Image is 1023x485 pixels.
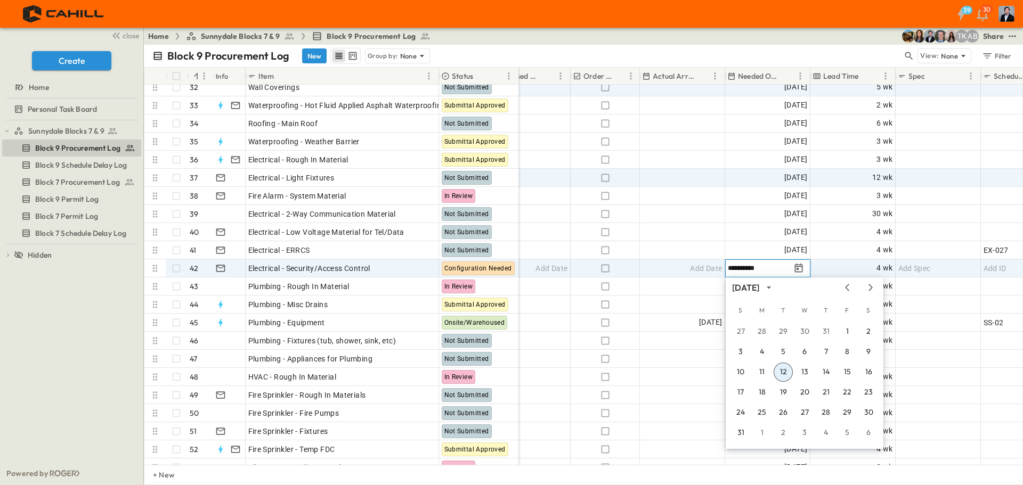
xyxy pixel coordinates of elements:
span: Electrical - ERRCS [248,245,310,256]
span: [DATE] [699,316,722,328]
button: 29 [774,322,793,341]
img: Raven Libunao (rlibunao@cahill-sf.com) [945,30,957,43]
img: Mike Daly (mdaly@cahill-sf.com) [923,30,936,43]
span: Onsite/Warehoused [444,319,505,326]
p: 37 [190,172,198,183]
span: [DATE] [784,81,807,93]
span: In Review [444,464,473,471]
p: 40 [190,227,199,237]
div: # [187,68,214,85]
span: Roofing - Main Roof [248,118,318,129]
span: Not Submitted [444,355,489,363]
button: 30 [859,403,878,422]
button: 8 [838,342,857,361]
span: 2 wk [876,425,893,437]
span: Wednesday [795,300,814,321]
button: 2 [859,322,878,341]
span: Home [29,82,49,93]
button: 29 [838,403,857,422]
button: 28 [816,403,835,422]
span: Block 9 Schedule Delay Log [35,160,127,170]
div: Block 9 Procurement Logtest [2,139,141,157]
span: 12 wk [872,407,893,419]
a: Block 9 Schedule Delay Log [2,158,139,172]
a: Sunnydale Blocks 7 & 9 [14,124,139,138]
button: Menu [794,70,807,83]
div: Info [214,68,246,85]
a: Home [148,31,169,42]
img: Rachel Villicana (rvillicana@cahill-sf.com) [902,30,915,43]
div: Block 9 Schedule Delay Logtest [2,157,141,174]
div: Sunnydale Blocks 7 & 9test [2,122,141,139]
span: Add Spec [898,263,931,274]
p: 41 [190,245,196,256]
button: test [1006,30,1019,43]
button: 6 [795,342,814,361]
span: 5 wk [876,81,893,93]
span: 12 wk [872,171,893,184]
span: Fire Alarm - System Material [248,191,346,201]
button: 5 [774,342,793,361]
div: Teddy Khuong (tkhuong@guzmangc.com) [955,30,968,43]
span: Sunnydale Blocks 7 & 9 [28,126,104,136]
button: Menu [879,70,892,83]
button: 19 [774,383,793,402]
button: calendar view is open, switch to year view [762,281,775,294]
button: 7 [816,342,835,361]
span: Not Submitted [444,210,489,218]
span: SS-02 [984,317,1004,328]
span: Submittal Approved [444,138,506,145]
span: Fire Sprinkler - Rough In Materials [248,390,366,400]
span: Fire Sprinkler - Fire Pumps [248,408,339,418]
button: 6 [859,423,878,442]
p: 33 [190,100,198,111]
span: Tuesday [774,300,793,321]
span: Not Submitted [444,84,489,91]
button: 39 [951,4,972,23]
button: Sort [276,70,288,82]
span: [DATE] [784,190,807,202]
p: 43 [190,281,198,292]
a: Block 9 Procurement Log [312,31,431,42]
button: Menu [502,70,515,83]
a: Block 9 Permit Log [2,192,139,207]
p: View: [920,50,939,62]
h6: 39 [963,6,971,14]
span: 4 wk [876,226,893,238]
span: 6 wk [876,117,893,129]
span: Fire Sprinkler - Temp FDC [248,444,335,455]
span: 3 wk [876,371,893,383]
span: Electrical - Rough In Material [248,154,348,165]
div: [DATE] [732,282,759,294]
button: 15 [838,363,857,382]
a: Block 7 Schedule Delay Log [2,226,139,241]
button: 4 [752,342,772,361]
span: [DATE] [784,226,807,238]
span: 2 wk [876,280,893,292]
span: 30 wk [872,208,893,220]
button: 4 [816,423,835,442]
span: Electrical - Low Voltage Material for Tel/Data [248,227,404,237]
button: 22 [838,383,857,402]
a: Sunnydale Blocks 7 & 9 [186,31,295,42]
span: Friday [838,300,857,321]
div: Info [216,61,229,91]
img: 4f72bfc4efa7236828875bac24094a5ddb05241e32d018417354e964050affa1.png [13,3,116,25]
span: Electrical - Light Fixtures [248,172,335,183]
button: 13 [795,363,814,382]
button: 11 [752,363,772,382]
p: 49 [190,390,198,400]
button: 2 [774,423,793,442]
button: Filter [978,48,1014,63]
p: 39 [190,209,198,219]
span: In Review [444,373,473,381]
span: Electrical - 2-Way Communication Material [248,209,396,219]
button: 14 [816,363,835,382]
span: 2 wk [876,99,893,111]
span: Submittal Approved [444,446,506,453]
a: Block 7 Procurement Log [2,175,139,190]
div: Block 7 Schedule Delay Logtest [2,225,141,242]
div: Share [983,31,1004,42]
p: 42 [190,263,198,274]
span: Not Submitted [444,409,489,417]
